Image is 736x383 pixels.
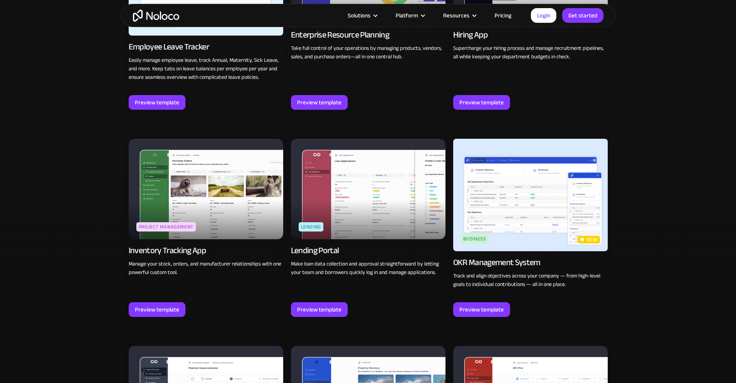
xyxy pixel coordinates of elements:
div: Preview template [297,305,342,315]
a: BusinessnewOKR Management SystemTrack and align objectives across your company — from high-level ... [453,139,608,317]
div: Preview template [135,97,179,107]
div: Resources [443,10,469,20]
p: Take full control of your operations by managing products, vendors, sales, and purchase orders—al... [291,44,445,61]
a: Login [531,8,556,23]
div: Preview template [459,97,504,107]
div: Preview template [297,97,342,107]
div: Platform [386,10,433,20]
p: Track and align objectives across your company — from high-level goals to individual contribution... [453,272,608,289]
p: new [587,236,598,243]
div: Solutions [348,10,371,20]
a: LendingLending PortalMake loan data collection and approval straightforward by letting your team ... [291,139,445,317]
div: Preview template [135,305,179,315]
div: Resources [433,10,485,20]
div: Preview template [459,305,504,315]
a: Project ManagementInventory Tracking AppManage your stock, orders, and manufacturer relationships... [129,139,283,317]
p: Make loan data collection and approval straightforward by letting your team and borrowers quickly... [291,260,445,277]
a: Get started [562,8,603,23]
p: Easily manage employee leave, track Annual, Maternity, Sick Leave, and more. Keep tabs on leave b... [129,56,283,82]
div: Employee Leave Tracker [129,41,209,52]
div: Hiring App [453,29,488,40]
a: home [133,10,179,22]
div: Lending [299,222,323,232]
div: Platform [396,10,418,20]
div: Solutions [338,10,386,20]
div: OKR Management System [453,257,541,268]
a: Pricing [485,10,521,20]
div: Enterprise Resource Planning [291,29,389,40]
div: Project Management [136,222,196,232]
p: Manage your stock, orders, and manufacturer relationships with one powerful custom tool. [129,260,283,277]
p: Supercharge your hiring process and manage recruitment pipelines, all while keeping your departme... [453,44,608,61]
div: Inventory Tracking App [129,245,206,256]
div: Business [461,234,489,243]
div: Lending Portal [291,245,339,256]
